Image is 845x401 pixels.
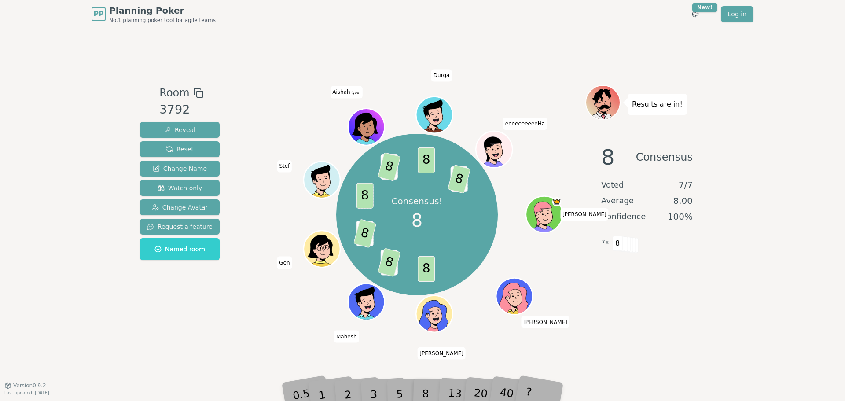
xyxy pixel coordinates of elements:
[93,9,103,19] span: PP
[277,257,292,269] span: Click to change your name
[389,195,444,208] p: Consensus!
[353,219,377,248] span: 8
[92,4,216,24] a: PPPlanning PokerNo.1 planning poker tool for agile teams
[521,316,569,328] span: Click to change your name
[109,4,216,17] span: Planning Poker
[601,147,615,168] span: 8
[692,3,717,12] div: New!
[560,208,609,221] span: Click to change your name
[601,179,624,191] span: Voted
[140,141,220,157] button: Reset
[147,222,213,231] span: Request a feature
[152,203,208,212] span: Change Avatar
[679,179,693,191] span: 7 / 7
[277,160,292,173] span: Click to change your name
[613,236,623,251] span: 8
[417,347,466,360] span: Click to change your name
[140,122,220,138] button: Reveal
[159,101,203,119] div: 3792
[601,195,634,207] span: Average
[552,197,562,206] span: Laura is the host
[153,164,207,173] span: Change Name
[140,161,220,177] button: Change Name
[158,184,202,192] span: Watch only
[140,180,220,196] button: Watch only
[418,256,435,282] span: 8
[636,147,693,168] span: Consensus
[356,183,374,209] span: 8
[164,125,195,134] span: Reveal
[154,245,205,254] span: Named room
[330,86,363,99] span: Click to change your name
[418,147,435,173] span: 8
[13,382,46,389] span: Version 0.9.2
[350,91,361,95] span: (you)
[140,238,220,260] button: Named room
[687,6,703,22] button: New!
[721,6,753,22] a: Log in
[668,210,693,223] span: 100 %
[601,210,646,223] span: Confidence
[140,199,220,215] button: Change Avatar
[166,145,194,154] span: Reset
[411,207,422,234] span: 8
[431,70,452,82] span: Click to change your name
[140,219,220,235] button: Request a feature
[159,85,189,101] span: Room
[109,17,216,24] span: No.1 planning poker tool for agile teams
[601,238,609,247] span: 7 x
[448,165,471,194] span: 8
[632,98,683,110] p: Results are in!
[349,110,384,144] button: Click to change your avatar
[503,118,547,130] span: Click to change your name
[673,195,693,207] span: 8.00
[4,390,49,395] span: Last updated: [DATE]
[334,331,359,343] span: Click to change your name
[378,248,401,277] span: 8
[378,152,401,182] span: 8
[4,382,46,389] button: Version0.9.2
